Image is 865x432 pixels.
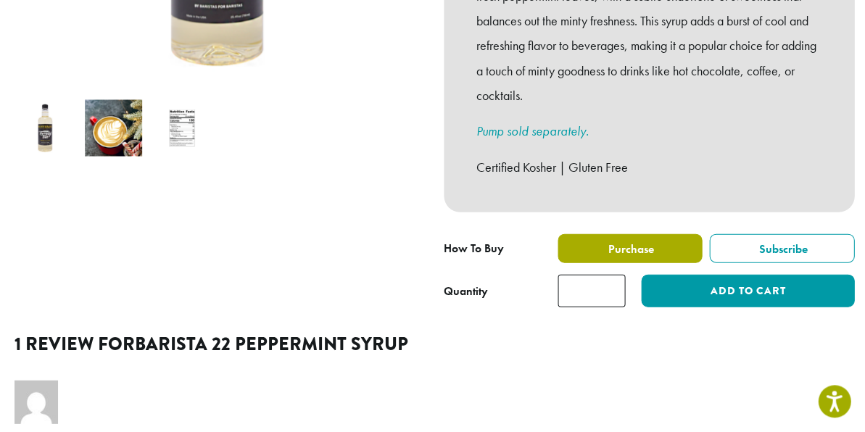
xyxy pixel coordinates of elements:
img: Barista 22 Peppermint Syrup - Image 3 [154,99,210,156]
img: Barista 22 Peppermint Syrup - Image 2 [85,99,141,156]
button: Add to cart [641,274,854,307]
p: Certified Kosher | Gluten Free [476,154,822,179]
span: How To Buy [444,240,504,255]
div: Quantity [444,282,488,299]
span: Purchase [605,241,653,256]
img: Barista 22 Peppermint Syrup [17,99,73,156]
span: Subscribe [756,241,807,256]
span: Barista 22 Peppermint Syrup [135,330,408,357]
h2: 1 review for [15,333,850,354]
a: Pump sold separately. [476,122,589,138]
input: Product quantity [558,274,625,307]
